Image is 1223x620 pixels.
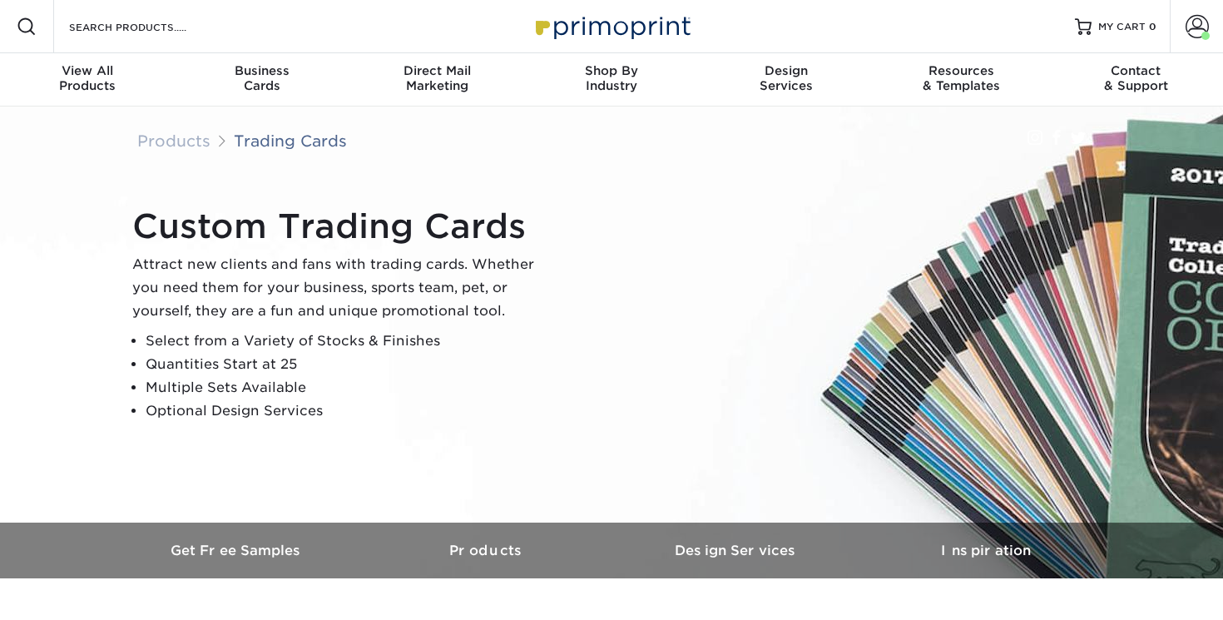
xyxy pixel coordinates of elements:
div: & Templates [874,63,1048,93]
h3: Design Services [611,543,861,558]
div: Marketing [349,63,524,93]
span: MY CART [1098,20,1146,34]
div: & Support [1048,63,1223,93]
div: Cards [175,63,349,93]
a: Products [137,131,210,150]
a: BusinessCards [175,53,349,107]
span: 0 [1149,21,1156,32]
span: Business [175,63,349,78]
span: Resources [874,63,1048,78]
li: Select from a Variety of Stocks & Finishes [146,330,548,353]
a: Direct MailMarketing [349,53,524,107]
h3: Get Free Samples [112,543,362,558]
a: Design Services [611,523,861,578]
a: Inspiration [861,523,1111,578]
img: Primoprint [528,8,695,44]
span: Shop By [524,63,699,78]
h3: Products [362,543,611,558]
a: Products [362,523,611,578]
input: SEARCH PRODUCTS..... [67,17,230,37]
span: Direct Mail [349,63,524,78]
div: Industry [524,63,699,93]
a: Shop ByIndustry [524,53,699,107]
a: DesignServices [699,53,874,107]
a: Get Free Samples [112,523,362,578]
a: Trading Cards [234,131,347,150]
h1: Custom Trading Cards [132,206,548,246]
h3: Inspiration [861,543,1111,558]
li: Optional Design Services [146,399,548,423]
span: Design [699,63,874,78]
li: Multiple Sets Available [146,376,548,399]
li: Quantities Start at 25 [146,353,548,376]
p: Attract new clients and fans with trading cards. Whether you need them for your business, sports ... [132,253,548,323]
div: Services [699,63,874,93]
span: Contact [1048,63,1223,78]
a: Contact& Support [1048,53,1223,107]
a: Resources& Templates [874,53,1048,107]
